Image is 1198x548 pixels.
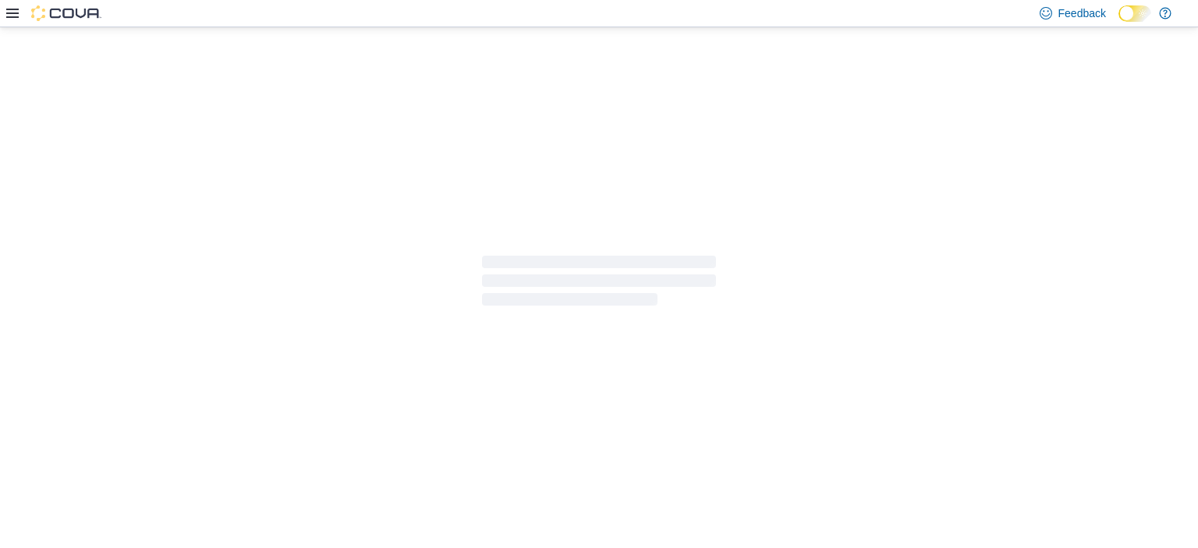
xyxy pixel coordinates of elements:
img: Cova [31,5,101,21]
span: Loading [482,259,716,309]
span: Feedback [1058,5,1106,21]
input: Dark Mode [1118,5,1151,22]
